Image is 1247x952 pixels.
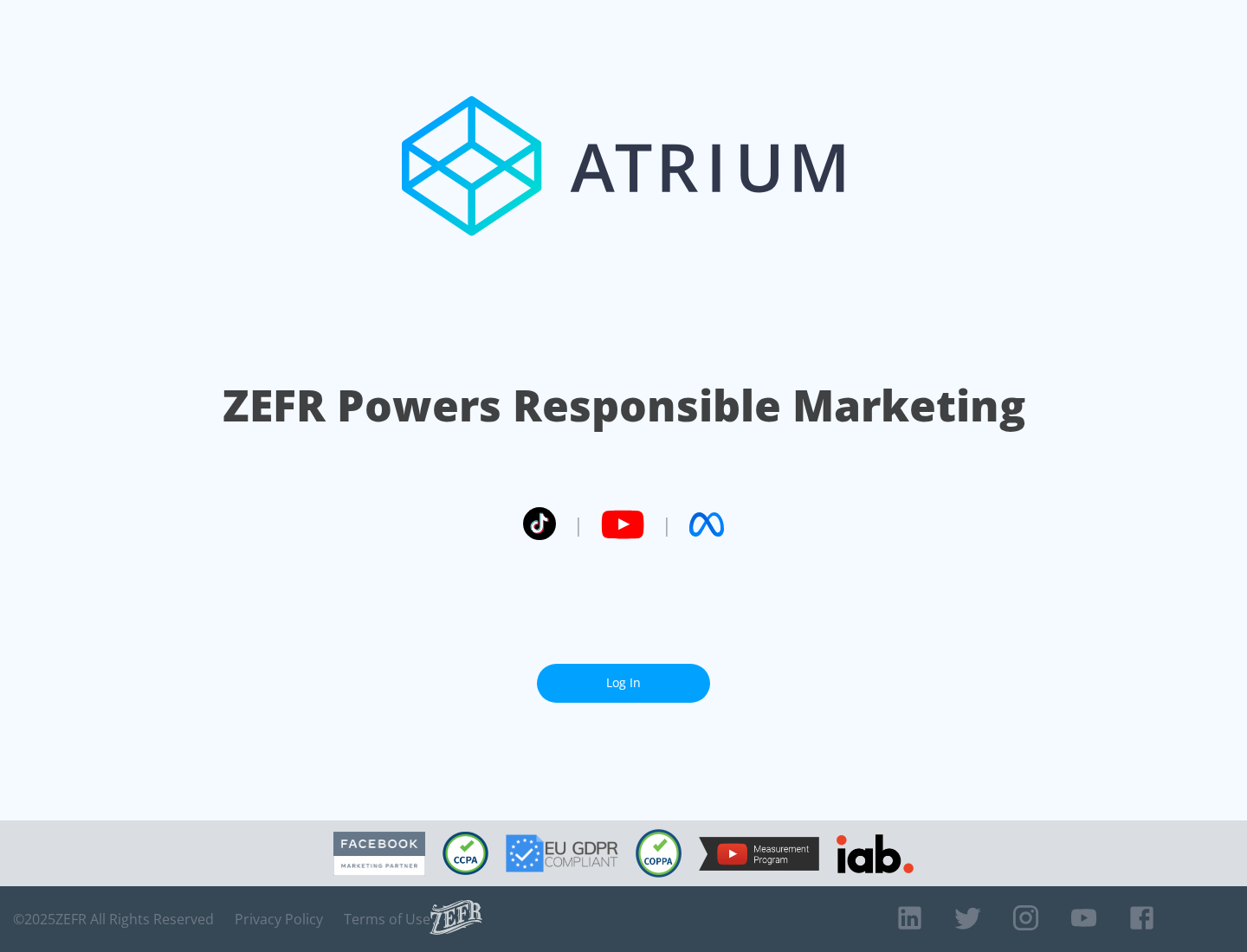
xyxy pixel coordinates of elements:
img: CCPA Compliant [443,832,488,875]
span: | [662,511,672,537]
a: Terms of Use [344,910,430,928]
img: COPPA Compliant [636,829,682,878]
a: Log In [537,664,710,703]
span: | [573,511,584,537]
h1: ZEFR Powers Responsible Marketing [223,376,1025,435]
span: © 2025 ZEFR All Rights Reserved [13,910,214,928]
img: YouTube Measurement Program [699,837,819,871]
img: Facebook Marketing Partner [333,832,425,876]
img: GDPR Compliant [506,834,618,872]
a: Privacy Policy [235,910,323,928]
img: IAB [837,834,914,873]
